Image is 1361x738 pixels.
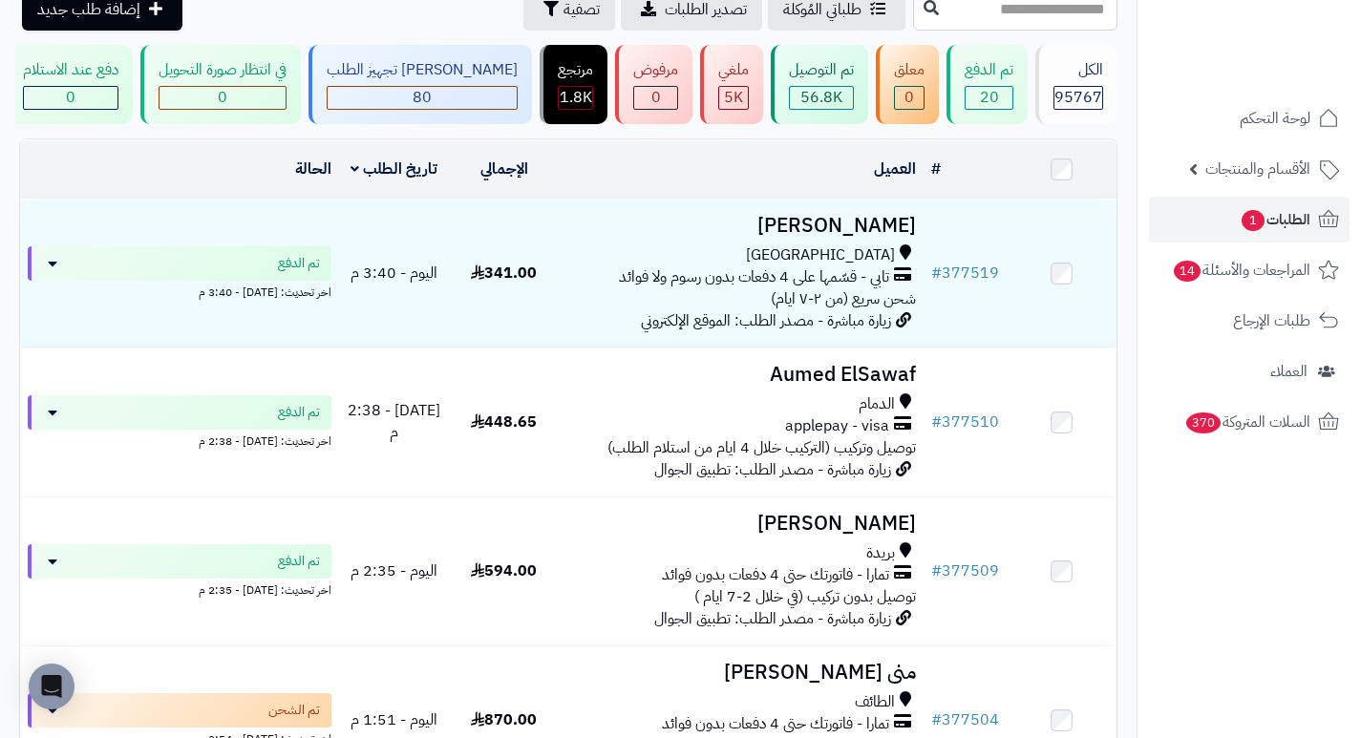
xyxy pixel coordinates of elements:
div: 20 [966,87,1012,109]
a: الإجمالي [480,158,528,180]
div: معلق [894,59,925,81]
span: 370 [1186,412,1221,433]
span: زيارة مباشرة - مصدر الطلب: الموقع الإلكتروني [641,309,891,332]
span: طلبات الإرجاع [1233,307,1310,334]
div: في انتظار صورة التحويل [159,59,287,81]
a: مرفوض 0 [611,45,696,124]
div: 4988 [719,87,748,109]
a: معلق 0 [872,45,943,124]
a: السلات المتروكة370 [1149,399,1350,445]
div: اخر تحديث: [DATE] - 2:38 م [28,430,331,450]
h3: [PERSON_NAME] [566,513,916,535]
span: توصيل بدون تركيب (في خلال 2-7 ايام ) [694,585,916,608]
span: تمارا - فاتورتك حتى 4 دفعات بدون فوائد [662,564,889,586]
span: 1 [1242,210,1265,231]
div: 0 [159,87,286,109]
span: [DATE] - 2:38 م [348,399,440,444]
span: اليوم - 1:51 م [351,708,437,731]
span: 20 [980,86,999,109]
span: # [931,559,942,582]
span: # [931,411,942,433]
div: Open Intercom Messenger [29,664,74,709]
div: اخر تحديث: [DATE] - 3:40 م [28,281,331,301]
span: # [931,708,942,731]
span: لوحة التحكم [1240,105,1310,132]
a: الحالة [295,158,331,180]
a: تم التوصيل 56.8K [767,45,872,124]
span: المراجعات والأسئلة [1172,257,1310,284]
div: اخر تحديث: [DATE] - 2:35 م [28,579,331,599]
a: طلبات الإرجاع [1149,298,1350,344]
a: دفع عند الاستلام 0 [1,45,137,124]
div: 0 [634,87,677,109]
span: 56.8K [800,86,842,109]
span: العملاء [1270,358,1308,385]
a: #377519 [931,262,999,285]
span: تم الشحن [268,701,320,720]
div: 0 [895,87,924,109]
span: تمارا - فاتورتك حتى 4 دفعات بدون فوائد [662,713,889,735]
span: 0 [66,86,75,109]
span: تم الدفع [278,254,320,273]
a: تاريخ الطلب [351,158,437,180]
span: 870.00 [471,708,537,731]
a: الكل95767 [1031,45,1121,124]
div: [PERSON_NAME] تجهيز الطلب [327,59,518,81]
a: #377509 [931,559,999,582]
span: 5K [724,86,743,109]
span: شحن سريع (من ٢-٧ ايام) [771,287,916,310]
span: تم الدفع [278,552,320,571]
span: الطائف [855,691,895,713]
a: # [931,158,941,180]
div: 56849 [790,87,853,109]
a: تم الدفع 20 [943,45,1031,124]
span: 594.00 [471,559,537,582]
a: في انتظار صورة التحويل 0 [137,45,305,124]
a: لوحة التحكم [1149,95,1350,141]
span: 448.65 [471,411,537,433]
div: تم الدفع [965,59,1013,81]
span: اليوم - 3:40 م [351,262,437,285]
div: مرتجع [558,59,593,81]
span: توصيل وتركيب (التركيب خلال 4 ايام من استلام الطلب) [607,436,916,459]
a: العميل [874,158,916,180]
a: #377510 [931,411,999,433]
span: زيارة مباشرة - مصدر الطلب: تطبيق الجوال [654,607,891,630]
div: 1825 [559,87,592,109]
h3: منى [PERSON_NAME] [566,662,916,684]
h3: [PERSON_NAME] [566,215,916,237]
span: 95767 [1054,86,1102,109]
span: 1.8K [560,86,592,109]
span: 80 [413,86,432,109]
span: الدمام [859,393,895,415]
span: الطلبات [1240,206,1310,233]
div: تم التوصيل [789,59,854,81]
div: دفع عند الاستلام [23,59,118,81]
span: بريدة [866,542,895,564]
div: 80 [328,87,517,109]
a: #377504 [931,708,999,731]
span: 0 [651,86,661,109]
span: # [931,262,942,285]
span: 14 [1174,261,1201,282]
a: الطلبات1 [1149,197,1350,242]
span: الأقسام والمنتجات [1205,156,1310,182]
span: 0 [218,86,227,109]
span: [GEOGRAPHIC_DATA] [746,244,895,266]
a: العملاء [1149,348,1350,394]
a: مرتجع 1.8K [536,45,611,124]
span: تابي - قسّمها على 4 دفعات بدون رسوم ولا فوائد [619,266,889,288]
span: اليوم - 2:35 م [351,559,437,582]
a: [PERSON_NAME] تجهيز الطلب 80 [305,45,536,124]
div: ملغي [718,59,749,81]
div: 0 [24,87,117,109]
span: applepay - visa [785,415,889,437]
span: تم الدفع [278,403,320,422]
span: 341.00 [471,262,537,285]
div: الكل [1053,59,1103,81]
span: 0 [904,86,914,109]
span: السلات المتروكة [1184,409,1310,435]
h3: Aumed ElSawaf [566,364,916,386]
span: زيارة مباشرة - مصدر الطلب: تطبيق الجوال [654,458,891,481]
div: مرفوض [633,59,678,81]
